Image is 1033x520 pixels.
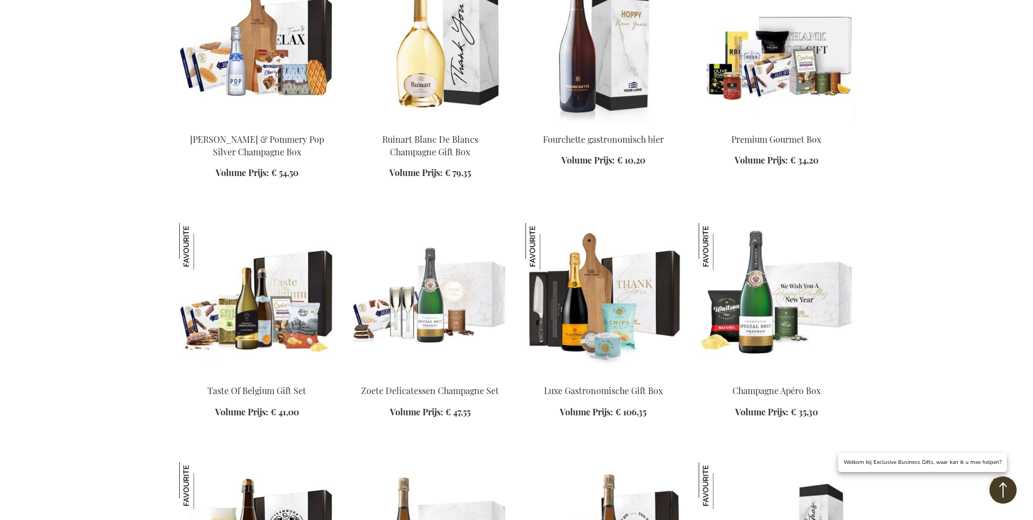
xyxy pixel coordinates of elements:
[731,134,821,145] a: Premium Gourmet Box
[790,154,818,166] span: € 34,20
[271,406,299,418] span: € 41,00
[179,371,335,382] a: Taste Of Belgium Gift Set Taste Of Belgium Gift Set
[699,462,745,509] img: Chocolate Temptations Box
[735,154,818,167] a: Volume Prijs: € 34,20
[179,223,335,376] img: Taste Of Belgium Gift Set
[735,154,788,166] span: Volume Prijs:
[699,119,854,130] a: Premium Gourmet Box
[190,134,324,158] a: [PERSON_NAME] & Pommery Pop Silver Champagne Box
[390,406,470,419] a: Volume Prijs: € 47,55
[525,223,572,270] img: Luxe Gastronomische Gift Box
[389,167,471,179] a: Volume Prijs: € 79,35
[207,385,306,396] a: Taste Of Belgium Gift Set
[732,385,821,396] a: Champagne Apéro Box
[271,167,298,178] span: € 54,50
[352,223,508,376] img: Sweet Delights Champagne Set
[179,119,335,130] a: Sweet Delights & Pommery Pop Silver Champagne Box
[561,154,615,166] span: Volume Prijs:
[525,119,681,130] a: Fourchette beer 75 cl
[390,406,443,418] span: Volume Prijs:
[699,223,854,376] img: Champagne Apéro Box
[352,371,508,382] a: Sweet Delights Champagne Set
[560,406,613,418] span: Volume Prijs:
[216,167,298,179] a: Volume Prijs: € 54,50
[525,223,681,376] img: Luxury Culinary Gift Box
[699,371,854,382] a: Champagne Apéro Box Champagne Apéro Box
[561,154,645,167] a: Volume Prijs: € 10,20
[445,167,471,178] span: € 79,35
[699,223,745,270] img: Champagne Apéro Box
[352,119,508,130] a: Ruinart Blanc De Blancs Champagne Gift Box
[615,406,646,418] span: € 106,35
[215,406,299,419] a: Volume Prijs: € 41,00
[543,134,664,145] a: Fourchette gastronomisch bier
[560,406,646,419] a: Volume Prijs: € 106,35
[544,385,663,396] a: Luxe Gastronomische Gift Box
[215,406,268,418] span: Volume Prijs:
[389,167,443,178] span: Volume Prijs:
[791,406,818,418] span: € 35,30
[179,223,226,270] img: Taste Of Belgium Gift Set
[179,462,226,509] img: Fourchette Bier Gift Box
[525,371,681,382] a: Luxury Culinary Gift Box Luxe Gastronomische Gift Box
[617,154,645,166] span: € 10,20
[735,406,818,419] a: Volume Prijs: € 35,30
[445,406,470,418] span: € 47,55
[361,385,499,396] a: Zoete Delicatessen Champagne Set
[216,167,269,178] span: Volume Prijs:
[735,406,788,418] span: Volume Prijs:
[382,134,478,158] a: Ruinart Blanc De Blancs Champagne Gift Box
